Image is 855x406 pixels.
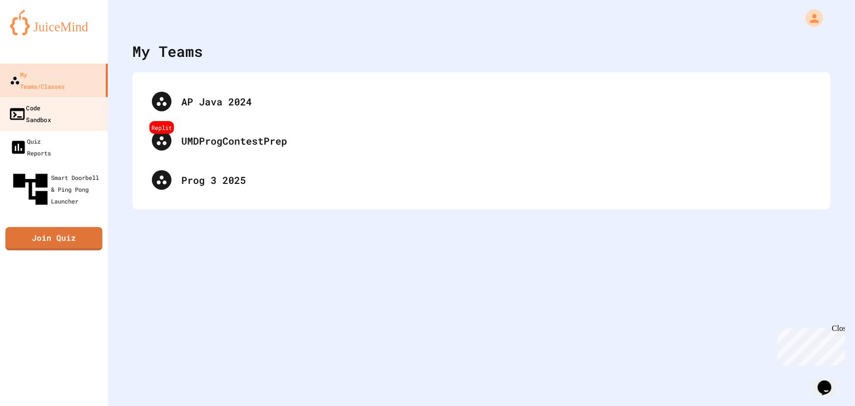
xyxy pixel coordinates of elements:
[142,82,821,121] div: AP Java 2024
[4,4,68,62] div: Chat with us now!Close
[10,169,104,210] div: Smart Doorbell & Ping Pong Launcher
[142,121,821,160] div: ReplitUMDProgContestPrep
[8,101,51,126] div: Code Sandbox
[149,121,174,134] div: Replit
[10,10,98,35] img: logo-orange.svg
[142,160,821,200] div: Prog 3 2025
[10,69,65,92] div: My Teams/Classes
[774,324,845,366] iframe: chat widget
[795,7,826,29] div: My Account
[181,133,811,148] div: UMDProgContestPrep
[181,173,811,187] div: Prog 3 2025
[181,94,811,109] div: AP Java 2024
[10,135,51,159] div: Quiz Reports
[132,40,203,62] div: My Teams
[814,367,845,396] iframe: chat widget
[5,227,102,251] a: Join Quiz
